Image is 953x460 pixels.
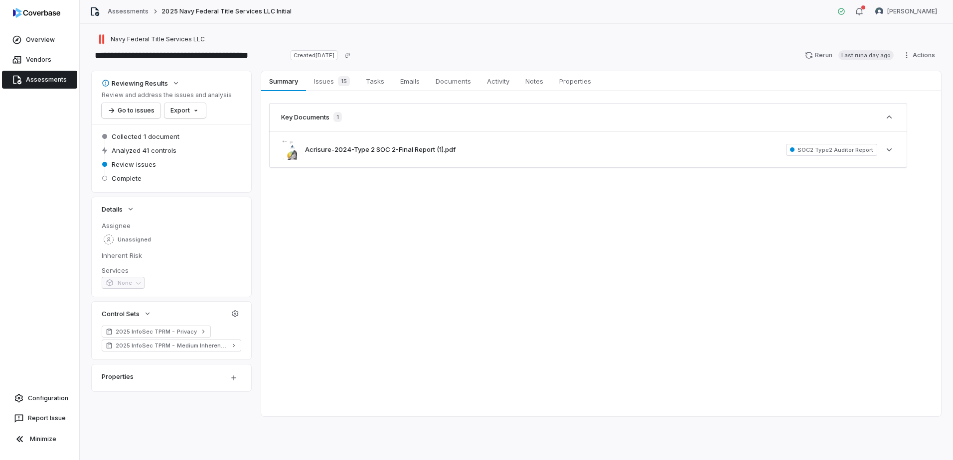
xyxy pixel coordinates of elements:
span: Summary [265,75,302,88]
span: 1 [333,112,342,122]
span: Notes [521,75,547,88]
button: Report Issue [4,409,75,427]
span: Last run a day ago [838,50,894,60]
button: Jonathan Wann avatar[PERSON_NAME] [869,4,943,19]
span: Issues [310,74,354,88]
a: Assessments [2,71,77,89]
span: Analyzed 41 controls [112,146,176,155]
button: Export [164,103,206,118]
a: Configuration [4,389,75,407]
span: 2025 Navy Federal Title Services LLC Initial [161,7,292,15]
span: Details [102,205,123,214]
a: Vendors [2,51,77,69]
img: logo-D7KZi-bG.svg [13,8,60,18]
h3: Key Documents [281,113,329,121]
button: Reviewing Results [99,74,183,92]
span: Unassigned [118,236,151,243]
span: Review issues [112,160,156,169]
span: 2025 InfoSec TPRM - Privacy [116,328,197,336]
div: Reviewing Results [102,79,168,88]
span: Tasks [362,75,388,88]
span: Complete [112,174,142,183]
a: Overview [2,31,77,49]
a: 2025 InfoSec TPRM - Medium Inherent Risk (SOC 2 Supported) [102,340,241,351]
dt: Inherent Risk [102,251,241,260]
span: Emails [396,75,424,88]
a: Assessments [108,7,149,15]
dt: Services [102,266,241,275]
span: Report Issue [28,414,66,422]
span: Collected 1 document [112,132,179,141]
button: Actions [900,48,941,63]
button: Control Sets [99,305,155,323]
a: 2025 InfoSec TPRM - Privacy [102,326,211,338]
button: RerunLast runa day ago [799,48,900,63]
dt: Assignee [102,221,241,230]
span: Vendors [26,56,51,64]
span: SOC2 Type2 Auditor Report [786,144,877,156]
button: Minimize [4,429,75,449]
span: Control Sets [102,309,140,318]
span: Minimize [30,435,56,443]
button: Copy link [338,46,356,64]
p: Review and address the issues and analysis [102,91,232,99]
span: 15 [338,76,350,86]
span: [PERSON_NAME] [887,7,937,15]
button: https://navyfederaltitle.org/Navy Federal Title Services LLC [94,30,208,48]
span: Documents [432,75,475,88]
span: Assessments [26,76,67,84]
button: Acrisure-2024-Type 2 SOC 2-Final Report (1).pdf [305,145,456,155]
img: Jonathan Wann avatar [875,7,883,15]
span: 2025 InfoSec TPRM - Medium Inherent Risk (SOC 2 Supported) [116,342,227,349]
span: Activity [483,75,513,88]
button: Go to issues [102,103,160,118]
span: Created [DATE] [291,50,337,60]
img: 94c19296878d41fd99acd48469289f09.jpg [281,139,297,160]
span: Overview [26,36,55,44]
button: Details [99,200,138,218]
span: Properties [555,75,595,88]
span: Configuration [28,394,68,402]
span: Navy Federal Title Services LLC [111,35,205,43]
